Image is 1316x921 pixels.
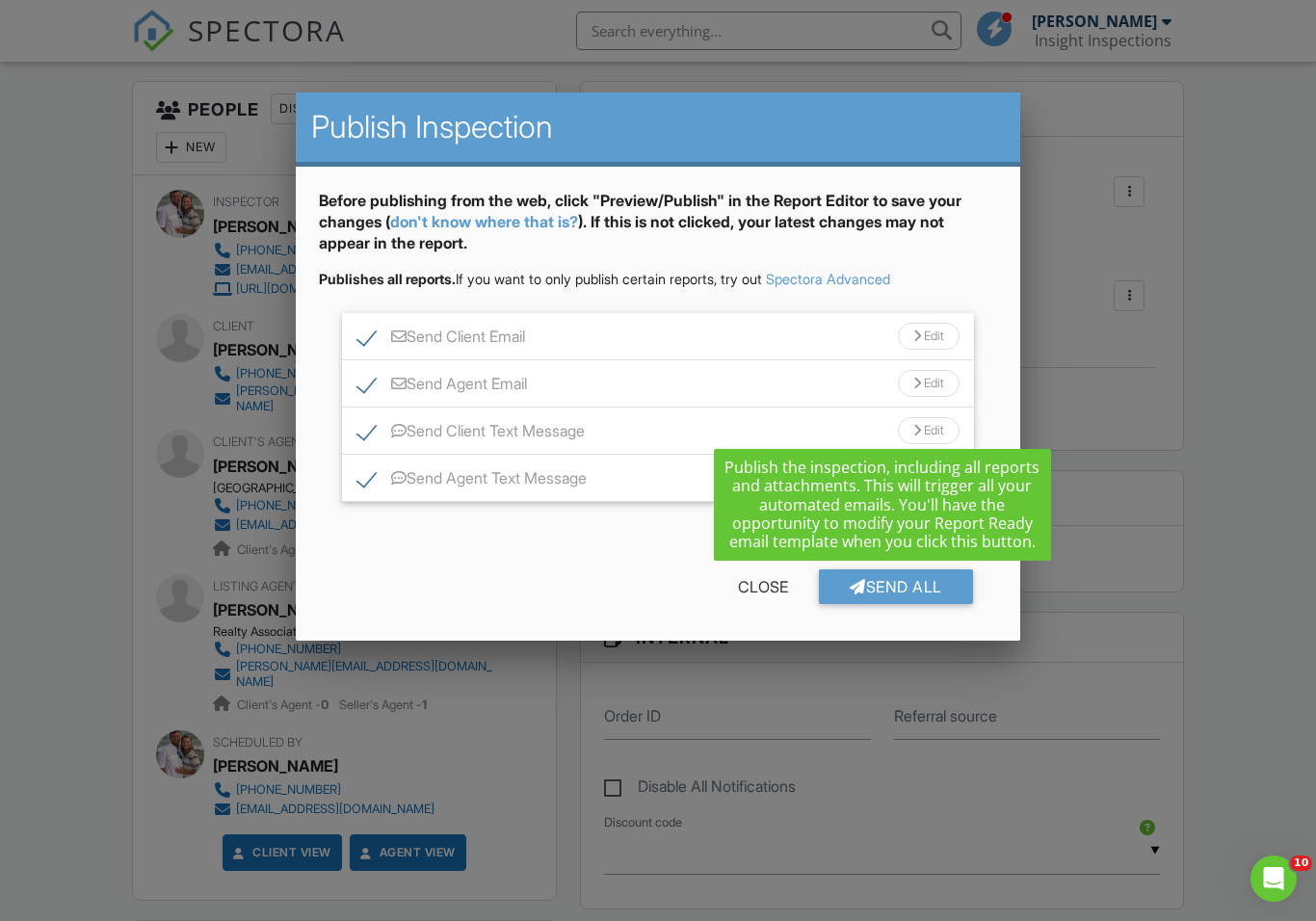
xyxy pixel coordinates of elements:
[357,422,585,446] label: Send Client Text Message
[916,533,979,547] a: Automation
[898,370,960,397] div: Edit
[334,533,981,548] div: You can edit email/text templates in .
[319,190,996,270] div: Before publishing from the web, click "Preview/Publish" in the Report Editor to save your changes...
[898,417,960,444] div: Edit
[707,569,819,604] div: Close
[319,271,762,287] span: If you want to only publish certain reports, try out
[357,469,587,493] label: Send Agent Text Message
[898,323,960,350] div: Edit
[357,328,525,352] label: Send Client Email
[311,108,1004,146] h2: Publish Inspection
[390,212,578,231] a: don't know where that is?
[1250,855,1297,902] iframe: Intercom live chat
[319,271,456,287] strong: Publishes all reports.
[1290,855,1312,871] span: 10
[766,271,890,287] a: Spectora Advanced
[819,569,973,604] div: Send All
[357,375,527,399] label: Send Agent Email
[898,464,960,491] div: Edit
